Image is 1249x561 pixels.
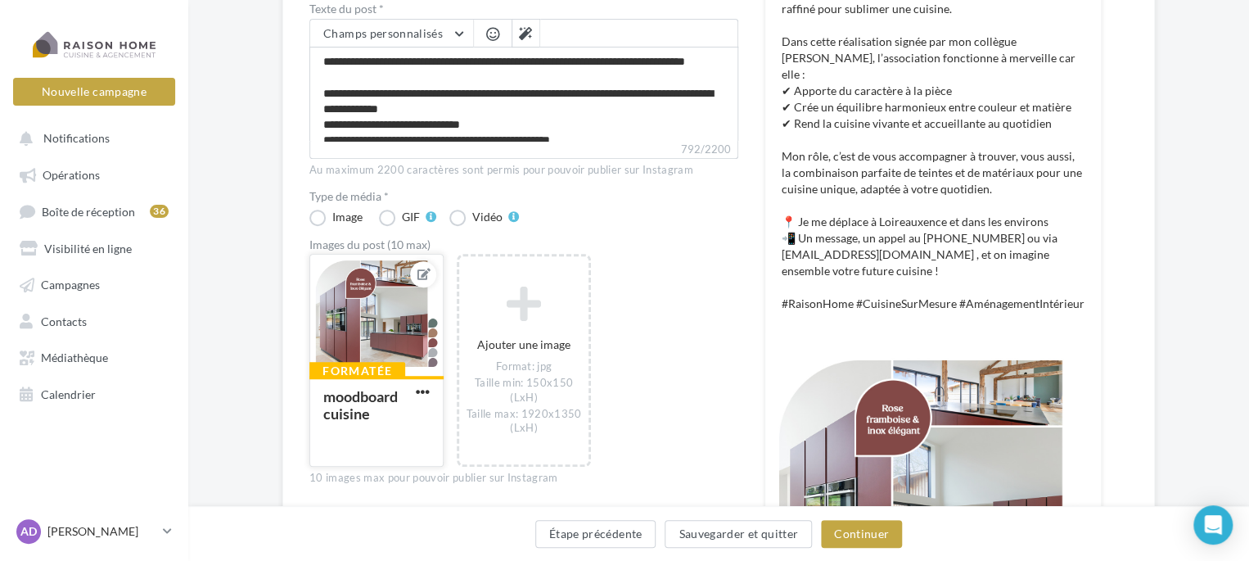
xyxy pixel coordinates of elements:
div: Au maximum 2200 caractères sont permis pour pouvoir publier sur Instagram [309,163,738,178]
div: Formatée [309,362,405,380]
div: GIF [402,211,420,223]
button: Nouvelle campagne [13,78,175,106]
a: AD [PERSON_NAME] [13,516,175,547]
span: Visibilité en ligne [44,241,132,255]
label: Texte du post * [309,3,738,15]
span: Champs personnalisés [323,26,443,40]
span: AD [20,523,37,540]
button: Étape précédente [535,520,656,548]
span: Médiathèque [41,351,108,364]
div: Open Intercom Messenger [1193,505,1233,545]
span: Opérations [43,168,100,182]
div: Images du post (10 max) [309,239,738,251]
p: [PERSON_NAME] [47,523,156,540]
label: Type de média * [309,191,738,202]
div: 10 images max pour pouvoir publier sur Instagram [309,471,738,486]
div: Vidéo [472,211,503,223]
div: moodboard cuisine [323,387,398,423]
label: 792/2200 [309,141,738,159]
span: Contacts [41,314,87,328]
div: 36 [150,205,169,218]
a: Opérations [10,159,178,188]
button: Champs personnalisés [310,20,473,48]
a: Boîte de réception36 [10,196,178,226]
div: Image [332,211,363,223]
a: Contacts [10,305,178,335]
button: Continuer [821,520,902,548]
span: Notifications [43,131,110,145]
a: Calendrier [10,378,178,408]
button: Notifications [10,123,172,152]
span: Boîte de réception [42,204,135,218]
a: Médiathèque [10,342,178,371]
span: Calendrier [41,387,96,400]
a: Campagnes [10,269,178,298]
a: Visibilité en ligne [10,233,178,262]
button: Sauvegarder et quitter [665,520,812,548]
span: Campagnes [41,278,100,292]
